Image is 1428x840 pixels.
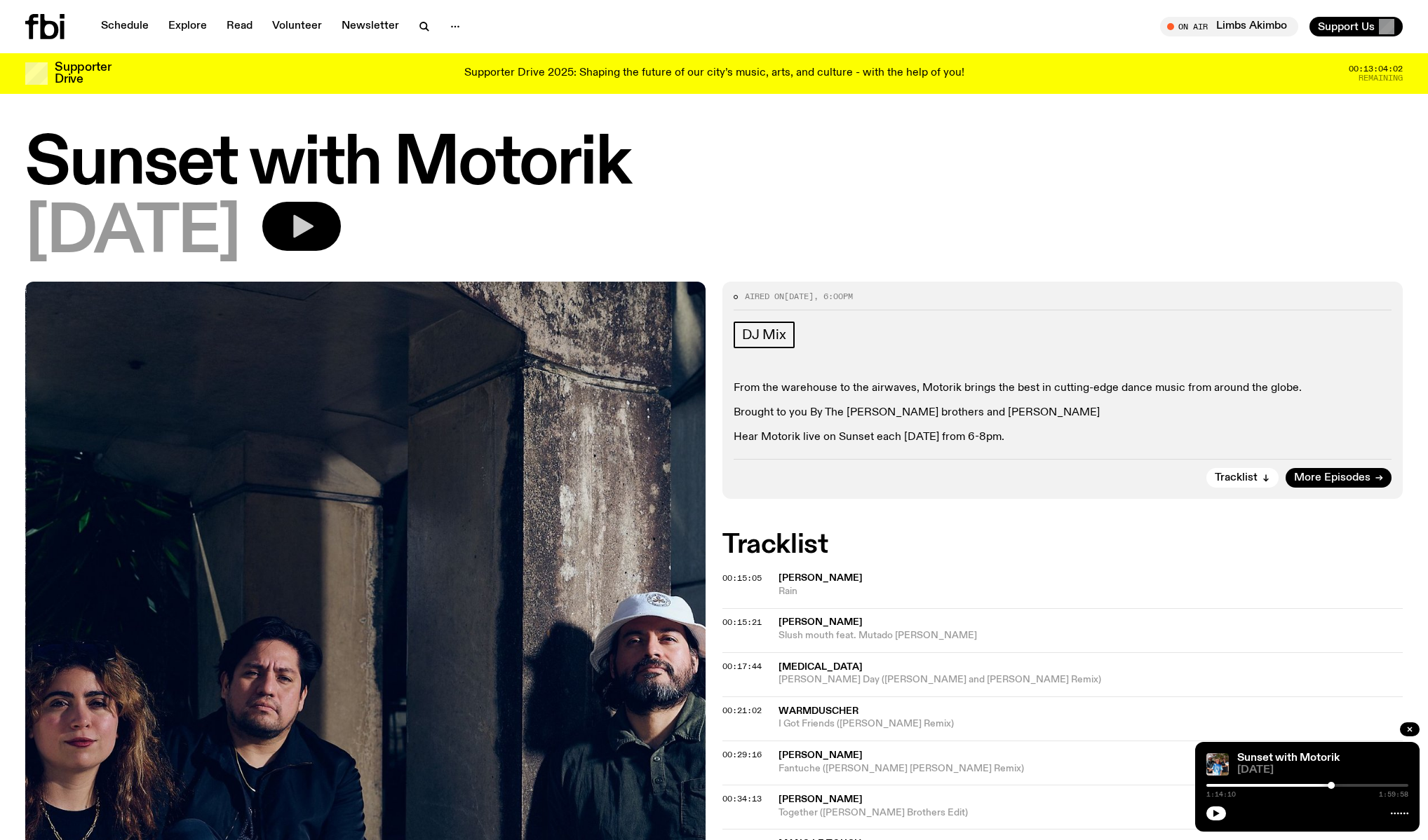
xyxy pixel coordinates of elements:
span: , 6:00pm [814,291,853,302]
a: Read [218,17,261,36]
p: Supporter Drive 2025: Shaping the future of our city’s music, arts, and culture - with the help o... [464,67,964,80]
span: Rain [779,585,1403,598]
h1: Sunset with Motorik [25,133,1403,196]
span: Tracklist [1215,473,1258,483]
button: Tracklist [1206,468,1279,488]
span: [PERSON_NAME] Day ([PERSON_NAME] and [PERSON_NAME] Remix) [779,673,1403,687]
a: Sunset with Motorik [1237,752,1340,764]
button: On AirLimbs Akimbo [1160,17,1298,36]
img: Andrew, Reenie, and Pat stand in a row, smiling at the camera, in dappled light with a vine leafe... [1206,753,1229,776]
p: From the warehouse to the airwaves, Motorik brings the best in cutting-edge dance music from arou... [734,382,1392,395]
span: 1:59:58 [1379,791,1408,798]
span: Aired on [745,291,784,302]
span: Remaining [1359,74,1403,82]
a: Schedule [93,17,157,36]
button: 00:15:21 [722,619,762,626]
button: 00:34:13 [722,795,762,803]
button: 00:17:44 [722,663,762,670]
h2: Tracklist [722,532,1403,558]
a: Volunteer [264,17,330,36]
span: 00:17:44 [722,661,762,672]
a: Newsletter [333,17,407,36]
span: 00:15:05 [722,572,762,584]
button: Support Us [1309,17,1403,36]
span: [PERSON_NAME] [779,573,863,583]
span: [DATE] [1237,765,1408,776]
span: [MEDICAL_DATA] [779,662,863,672]
span: [PERSON_NAME] [779,794,863,804]
span: Fantuche ([PERSON_NAME] [PERSON_NAME] Remix) [779,762,1403,776]
span: Slush mouth feat. Mutado [PERSON_NAME] [779,629,1403,642]
span: 1:14:10 [1206,791,1236,798]
span: I Got Friends ([PERSON_NAME] Remix) [779,717,1403,731]
button: 00:15:05 [722,574,762,582]
span: [PERSON_NAME] [779,750,863,760]
button: 00:21:02 [722,707,762,715]
span: Together ([PERSON_NAME] Brothers Edit) [779,806,1403,820]
span: DJ Mix [742,327,786,343]
span: 00:34:13 [722,793,762,804]
span: 00:15:21 [722,617,762,628]
p: Brought to you By The [PERSON_NAME] brothers and [PERSON_NAME] [734,406,1392,420]
a: More Episodes [1286,468,1392,488]
span: [DATE] [25,202,240,265]
span: [PERSON_NAME] [779,617,863,627]
span: 00:13:04:02 [1349,65,1403,73]
span: 00:21:02 [722,705,762,716]
button: 00:29:16 [722,751,762,759]
a: Explore [160,17,215,36]
span: More Episodes [1294,473,1370,483]
h3: Supporter Drive [55,62,111,85]
span: 00:29:16 [722,749,762,760]
span: warmduscher [779,706,858,716]
p: Hear Motorik live on Sunset each [DATE] from 6-8pm. [734,431,1392,444]
span: Support Us [1318,20,1375,33]
span: [DATE] [784,291,814,302]
a: DJ Mix [734,322,795,348]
